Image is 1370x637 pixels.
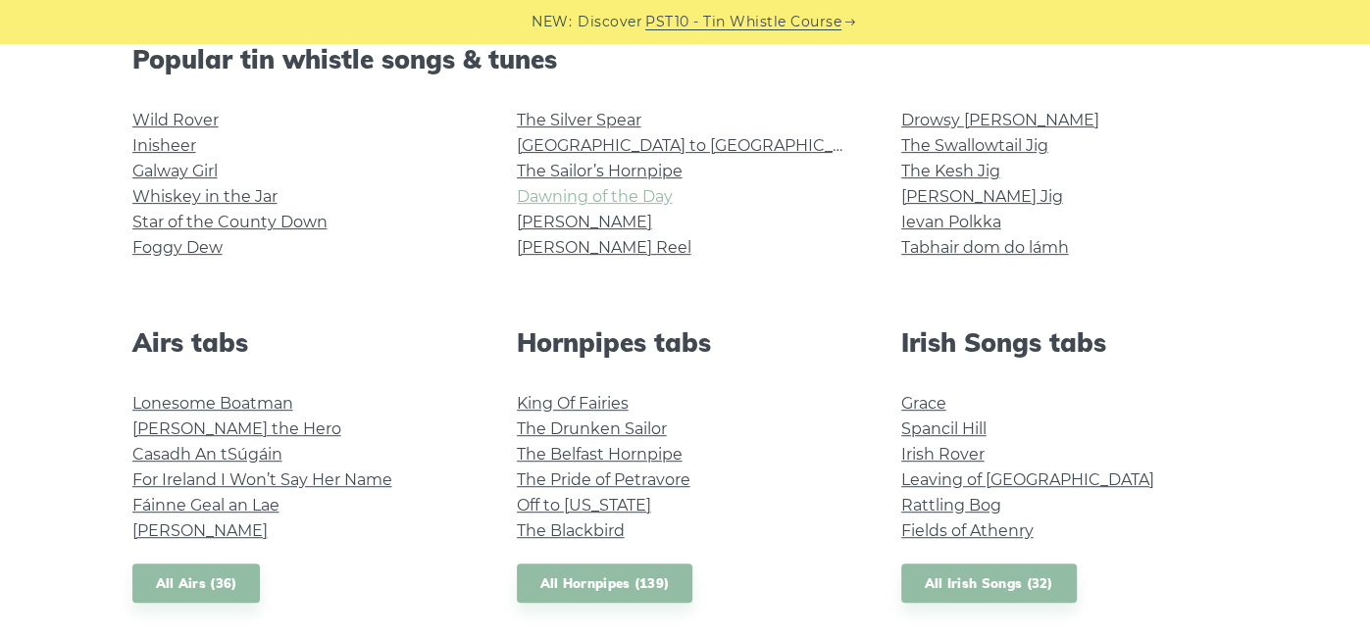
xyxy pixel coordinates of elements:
h2: Popular tin whistle songs & tunes [132,44,1239,74]
a: [PERSON_NAME] Reel [517,238,691,257]
a: Foggy Dew [132,238,223,257]
a: The Kesh Jig [901,162,1000,180]
a: The Swallowtail Jig [901,136,1048,155]
a: The Blackbird [517,521,625,540]
a: Casadh An tSúgáin [132,445,282,464]
a: The Silver Spear [517,111,641,129]
a: Tabhair dom do lámh [901,238,1069,257]
a: For Ireland I Won’t Say Her Name [132,470,392,489]
a: The Pride of Petravore [517,470,690,489]
a: Ievan Polkka [901,213,1001,231]
a: PST10 - Tin Whistle Course [645,11,841,33]
a: Rattling Bog [901,496,1001,514]
a: Dawning of the Day [517,187,673,206]
h2: Hornpipes tabs [517,327,854,358]
a: [PERSON_NAME] [132,521,268,540]
a: The Belfast Hornpipe [517,445,683,464]
a: Grace [901,394,946,413]
a: Drowsy [PERSON_NAME] [901,111,1099,129]
a: Off to [US_STATE] [517,496,651,514]
a: [PERSON_NAME] [517,213,652,231]
a: The Drunken Sailor [517,419,667,438]
a: Spancil Hill [901,419,987,438]
a: Inisheer [132,136,196,155]
a: [PERSON_NAME] the Hero [132,419,341,438]
h2: Irish Songs tabs [901,327,1239,358]
a: King Of Fairies [517,394,629,413]
span: Discover [578,11,642,33]
a: Galway Girl [132,162,218,180]
a: Irish Rover [901,445,985,464]
a: Whiskey in the Jar [132,187,278,206]
a: [GEOGRAPHIC_DATA] to [GEOGRAPHIC_DATA] [517,136,879,155]
a: Fáinne Geal an Lae [132,496,279,514]
span: NEW: [532,11,572,33]
h2: Airs tabs [132,327,470,358]
a: All Hornpipes (139) [517,563,693,604]
a: All Irish Songs (32) [901,563,1077,604]
a: The Sailor’s Hornpipe [517,162,683,180]
a: Wild Rover [132,111,219,129]
a: Star of the County Down [132,213,328,231]
a: Leaving of [GEOGRAPHIC_DATA] [901,470,1154,489]
a: Fields of Athenry [901,521,1034,540]
a: Lonesome Boatman [132,394,293,413]
a: All Airs (36) [132,563,261,604]
a: [PERSON_NAME] Jig [901,187,1063,206]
